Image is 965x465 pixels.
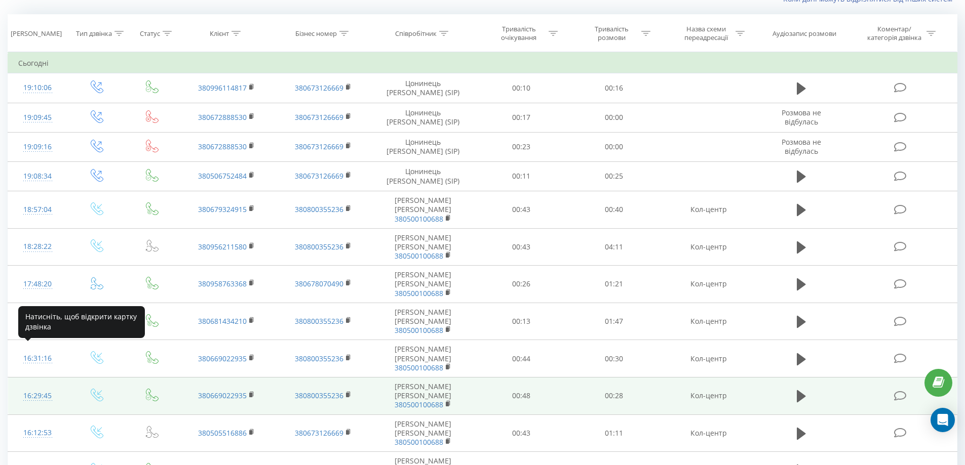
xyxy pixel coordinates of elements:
[295,171,343,181] a: 380673126669
[782,108,821,126] span: Розмова не відбулась
[198,242,247,251] a: 380956211580
[371,191,475,229] td: [PERSON_NAME] [PERSON_NAME]
[568,103,661,132] td: 00:00
[371,161,475,191] td: Цонинець [PERSON_NAME] (SIP)
[198,279,247,288] a: 380958763368
[568,414,661,452] td: 01:11
[198,83,247,93] a: 380996114817
[295,391,343,400] a: 380800355236
[371,340,475,377] td: [PERSON_NAME] [PERSON_NAME]
[568,303,661,340] td: 01:47
[18,166,57,186] div: 19:08:34
[395,288,443,298] a: 380500100688
[371,228,475,266] td: [PERSON_NAME] [PERSON_NAME]
[371,73,475,103] td: Цонинець [PERSON_NAME] (SIP)
[198,142,247,151] a: 380672888530
[198,204,247,214] a: 380679324915
[371,103,475,132] td: Цонинець [PERSON_NAME] (SIP)
[295,354,343,363] a: 380800355236
[475,414,568,452] td: 00:43
[295,279,343,288] a: 380678070490
[395,251,443,261] a: 380500100688
[660,414,756,452] td: Кол-центр
[295,316,343,326] a: 380800355236
[660,340,756,377] td: Кол-центр
[18,274,57,294] div: 17:48:20
[198,354,247,363] a: 380669022935
[395,363,443,372] a: 380500100688
[475,377,568,414] td: 00:48
[8,53,957,73] td: Сьогодні
[679,25,733,42] div: Назва схеми переадресації
[492,25,546,42] div: Тривалість очікування
[475,191,568,229] td: 00:43
[140,29,160,38] div: Статус
[568,132,661,161] td: 00:00
[395,325,443,335] a: 380500100688
[660,303,756,340] td: Кол-центр
[11,29,62,38] div: [PERSON_NAME]
[395,400,443,409] a: 380500100688
[18,200,57,220] div: 18:57:04
[18,137,57,157] div: 19:09:16
[371,414,475,452] td: [PERSON_NAME] [PERSON_NAME]
[295,83,343,93] a: 380673126669
[395,437,443,447] a: 380500100688
[371,266,475,303] td: [PERSON_NAME] [PERSON_NAME]
[198,391,247,400] a: 380669022935
[395,29,437,38] div: Співробітник
[568,191,661,229] td: 00:40
[18,306,145,338] div: Натисніть, щоб відкрити картку дзвінка
[18,108,57,128] div: 19:09:45
[568,228,661,266] td: 04:11
[198,171,247,181] a: 380506752484
[76,29,112,38] div: Тип дзвінка
[568,161,661,191] td: 00:25
[371,303,475,340] td: [PERSON_NAME] [PERSON_NAME]
[295,142,343,151] a: 380673126669
[18,78,57,98] div: 19:10:06
[660,191,756,229] td: Кол-центр
[18,237,57,257] div: 18:28:22
[198,428,247,438] a: 380505516886
[660,228,756,266] td: Кол-центр
[371,132,475,161] td: Цонинець [PERSON_NAME] (SIP)
[295,242,343,251] a: 380800355236
[198,316,247,326] a: 380681434210
[568,73,661,103] td: 00:16
[475,266,568,303] td: 00:26
[475,303,568,340] td: 00:13
[18,349,57,368] div: 16:31:16
[198,112,247,122] a: 380672888530
[782,137,821,156] span: Розмова не відбулась
[295,428,343,438] a: 380673126669
[18,423,57,443] div: 16:12:53
[210,29,229,38] div: Клієнт
[475,103,568,132] td: 00:17
[295,204,343,214] a: 380800355236
[395,214,443,224] a: 380500100688
[295,112,343,122] a: 380673126669
[568,266,661,303] td: 01:21
[18,386,57,406] div: 16:29:45
[568,377,661,414] td: 00:28
[585,25,639,42] div: Тривалість розмови
[475,161,568,191] td: 00:11
[660,377,756,414] td: Кол-центр
[865,25,924,42] div: Коментар/категорія дзвінка
[475,132,568,161] td: 00:23
[475,340,568,377] td: 00:44
[295,29,337,38] div: Бізнес номер
[931,408,955,432] div: Open Intercom Messenger
[568,340,661,377] td: 00:30
[475,228,568,266] td: 00:43
[475,73,568,103] td: 00:10
[371,377,475,414] td: [PERSON_NAME] [PERSON_NAME]
[660,266,756,303] td: Кол-центр
[773,29,836,38] div: Аудіозапис розмови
